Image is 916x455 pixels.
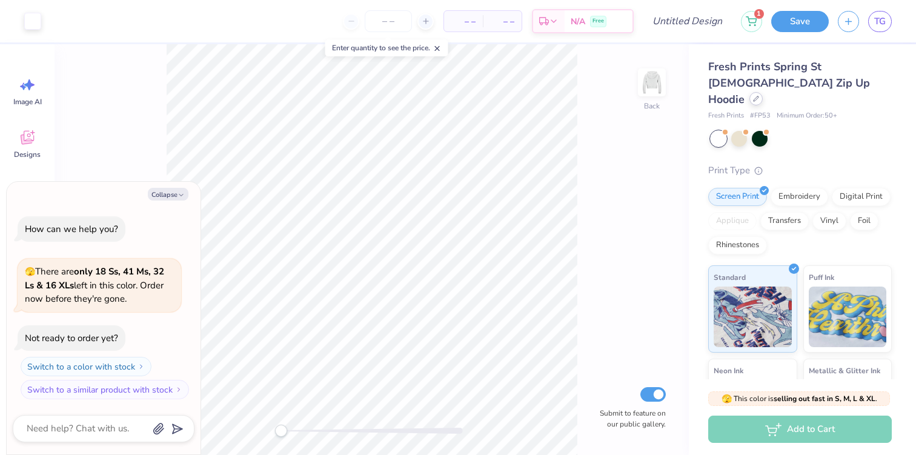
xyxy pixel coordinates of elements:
[809,271,834,284] span: Puff Ink
[850,212,878,230] div: Foil
[714,287,792,347] img: Standard
[325,39,448,56] div: Enter quantity to see the price.
[760,212,809,230] div: Transfers
[750,111,771,121] span: # FP53
[868,11,892,32] a: TG
[25,266,35,277] span: 🫣
[708,164,892,178] div: Print Type
[451,15,476,28] span: – –
[771,11,829,32] button: Save
[708,188,767,206] div: Screen Print
[874,15,886,28] span: TG
[812,212,846,230] div: Vinyl
[777,111,837,121] span: Minimum Order: 50 +
[138,363,145,370] img: Switch to a color with stock
[640,70,664,95] img: Back
[741,11,762,32] button: 1
[593,408,666,430] label: Submit to feature on our public gallery.
[708,111,744,121] span: Fresh Prints
[774,394,875,404] strong: selling out fast in S, M, L & XL
[175,386,182,393] img: Switch to a similar product with stock
[25,223,118,235] div: How can we help you?
[275,425,287,437] div: Accessibility label
[714,271,746,284] span: Standard
[14,150,41,159] span: Designs
[809,287,887,347] img: Puff Ink
[25,265,164,291] strong: only 18 Ss, 41 Ms, 32 Ls & 16 XLs
[832,188,891,206] div: Digital Print
[21,380,189,399] button: Switch to a similar product with stock
[592,17,604,25] span: Free
[25,332,118,344] div: Not ready to order yet?
[21,357,151,376] button: Switch to a color with stock
[571,15,585,28] span: N/A
[708,59,870,107] span: Fresh Prints Spring St [DEMOGRAPHIC_DATA] Zip Up Hoodie
[714,364,743,377] span: Neon Ink
[643,9,732,33] input: Untitled Design
[148,188,188,201] button: Collapse
[708,236,767,254] div: Rhinestones
[25,265,164,305] span: There are left in this color. Order now before they're gone.
[708,212,757,230] div: Applique
[13,97,42,107] span: Image AI
[644,101,660,111] div: Back
[809,364,880,377] span: Metallic & Glitter Ink
[365,10,412,32] input: – –
[771,188,828,206] div: Embroidery
[722,393,732,405] span: 🫣
[754,9,764,19] span: 1
[722,393,877,404] span: This color is .
[490,15,514,28] span: – –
